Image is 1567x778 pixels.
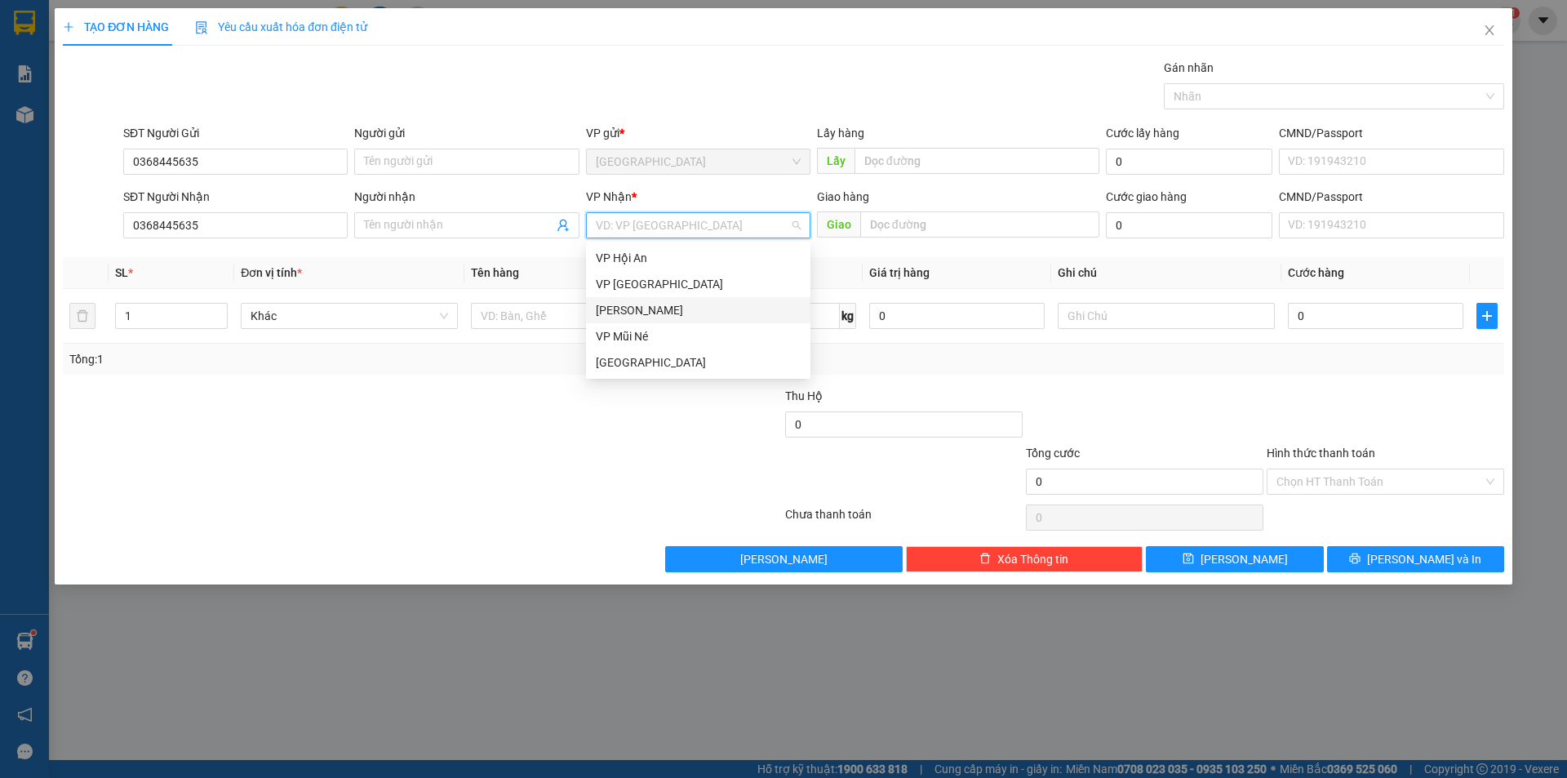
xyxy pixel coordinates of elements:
[69,303,95,329] button: delete
[354,188,579,206] div: Người nhận
[665,546,903,572] button: [PERSON_NAME]
[1106,127,1179,140] label: Cước lấy hàng
[1327,546,1504,572] button: printer[PERSON_NAME] và In
[906,546,1143,572] button: deleteXóa Thông tin
[195,20,367,33] span: Yêu cầu xuất hóa đơn điện tử
[840,303,856,329] span: kg
[1477,309,1497,322] span: plus
[63,21,74,33] span: plus
[1026,447,1080,460] span: Tổng cước
[596,327,801,345] div: VP Mũi Né
[69,350,605,368] div: Tổng: 1
[195,21,208,34] img: icon
[586,349,810,376] div: Đà Lạt
[855,148,1099,174] input: Dọc đường
[1164,61,1214,74] label: Gán nhãn
[191,51,322,70] div: [PERSON_NAME]
[1483,24,1496,37] span: close
[215,93,322,122] span: sông binh
[817,127,864,140] span: Lấy hàng
[115,266,128,279] span: SL
[1146,546,1323,572] button: save[PERSON_NAME]
[251,304,448,328] span: Khác
[1267,447,1375,460] label: Hình thức thanh toán
[586,271,810,297] div: VP Nha Trang
[817,190,869,203] span: Giao hàng
[783,505,1024,534] div: Chưa thanh toán
[586,124,810,142] div: VP gửi
[596,301,801,319] div: [PERSON_NAME]
[1367,550,1481,568] span: [PERSON_NAME] và In
[785,389,823,402] span: Thu Hộ
[586,190,632,203] span: VP Nhận
[471,303,688,329] input: VD: Bàn, Ghế
[1288,266,1344,279] span: Cước hàng
[596,353,801,371] div: [GEOGRAPHIC_DATA]
[1279,124,1503,142] div: CMND/Passport
[1106,190,1187,203] label: Cước giao hàng
[586,323,810,349] div: VP Mũi Né
[191,14,230,31] span: Nhận:
[1349,553,1361,566] span: printer
[123,188,348,206] div: SĐT Người Nhận
[1058,303,1275,329] input: Ghi Chú
[1106,149,1272,175] input: Cước lấy hàng
[1467,8,1512,54] button: Close
[997,550,1068,568] span: Xóa Thông tin
[1279,188,1503,206] div: CMND/Passport
[869,266,930,279] span: Giá trị hàng
[596,249,801,267] div: VP Hội An
[1051,257,1281,289] th: Ghi chú
[241,266,302,279] span: Đơn vị tính
[979,553,991,566] span: delete
[14,14,180,51] div: [GEOGRAPHIC_DATA]
[471,266,519,279] span: Tên hàng
[191,70,322,93] div: 0938331558
[1476,303,1498,329] button: plus
[586,297,810,323] div: Phan Thiết
[740,550,828,568] span: [PERSON_NAME]
[817,211,860,238] span: Giao
[557,219,570,232] span: user-add
[596,275,801,293] div: VP [GEOGRAPHIC_DATA]
[354,124,579,142] div: Người gửi
[14,14,39,31] span: Gửi:
[1106,212,1272,238] input: Cước giao hàng
[191,102,215,119] span: DĐ:
[817,148,855,174] span: Lấy
[123,124,348,142] div: SĐT Người Gửi
[596,149,801,174] span: Đà Lạt
[1183,553,1194,566] span: save
[14,51,180,73] div: 0978666634
[586,245,810,271] div: VP Hội An
[191,14,322,51] div: [PERSON_NAME]
[860,211,1099,238] input: Dọc đường
[869,303,1045,329] input: 0
[1201,550,1288,568] span: [PERSON_NAME]
[63,20,169,33] span: TẠO ĐƠN HÀNG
